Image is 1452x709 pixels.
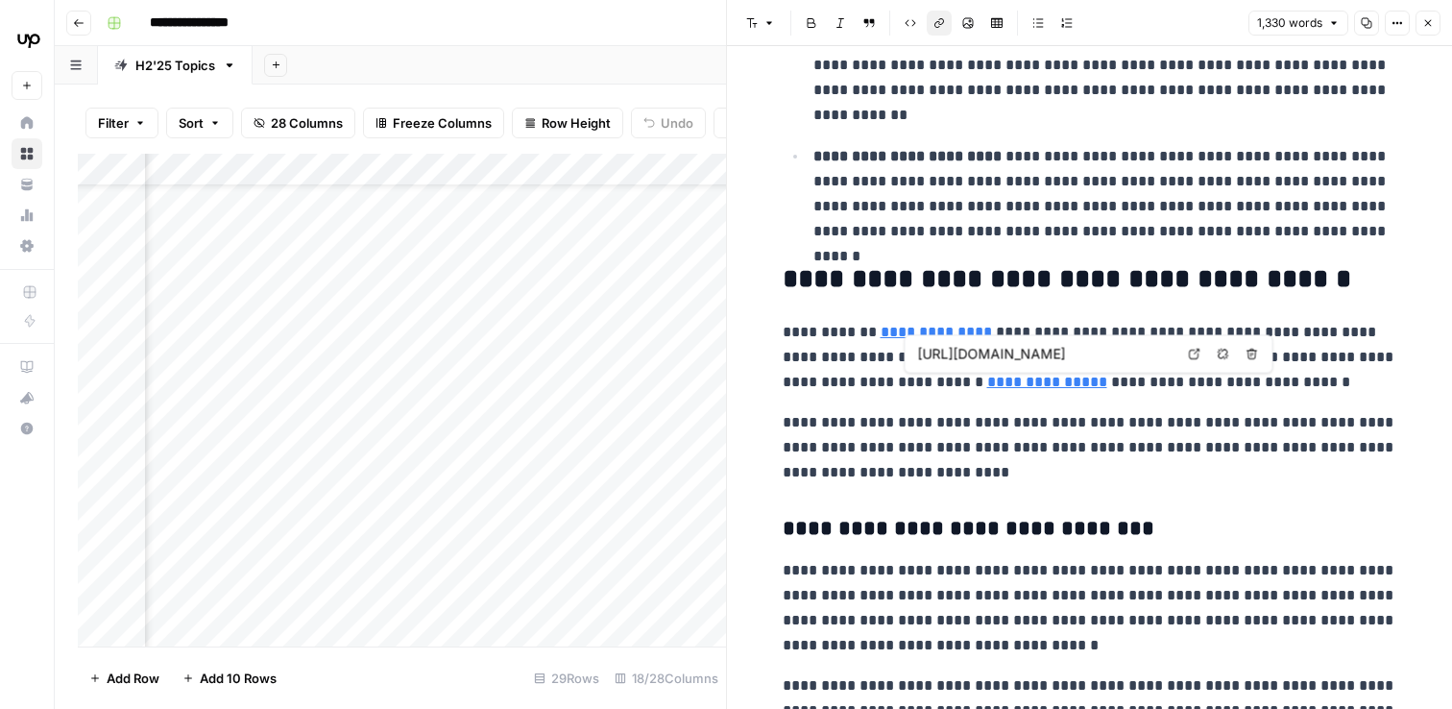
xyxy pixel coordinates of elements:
button: 1,330 words [1248,11,1348,36]
button: Add 10 Rows [171,663,288,694]
div: 29 Rows [526,663,607,694]
button: Add Row [78,663,171,694]
span: Add Row [107,669,159,688]
button: Undo [631,108,706,138]
span: Freeze Columns [393,113,492,133]
button: 28 Columns [241,108,355,138]
a: Browse [12,138,42,169]
span: Undo [661,113,693,133]
a: AirOps Academy [12,352,42,382]
a: Usage [12,200,42,231]
a: Home [12,108,42,138]
button: Sort [166,108,233,138]
a: Settings [12,231,42,261]
div: What's new? [12,383,41,412]
button: Filter [85,108,158,138]
a: H2'25 Topics [98,46,253,85]
span: Filter [98,113,129,133]
button: Help + Support [12,413,42,444]
button: Row Height [512,108,623,138]
div: H2'25 Topics [135,56,215,75]
button: Freeze Columns [363,108,504,138]
span: Row Height [542,113,611,133]
span: 1,330 words [1257,14,1322,32]
span: Sort [179,113,204,133]
button: What's new? [12,382,42,413]
span: 28 Columns [271,113,343,133]
span: Add 10 Rows [200,669,277,688]
a: Your Data [12,169,42,200]
button: Workspace: Upwork [12,15,42,63]
img: Upwork Logo [12,22,46,57]
div: 18/28 Columns [607,663,726,694]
